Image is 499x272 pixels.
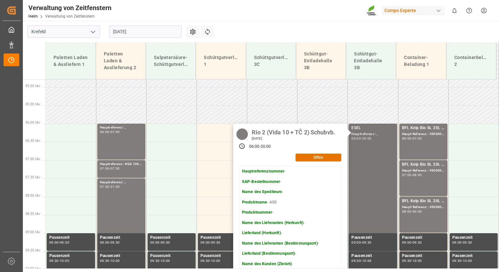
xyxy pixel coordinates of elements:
div: Hauptreferenz : , [351,131,394,137]
div: 10:00 [362,259,372,262]
div: Schüttgut-Entladehalle 3B [351,48,391,74]
p: - [242,210,319,216]
button: Compo Experte [382,4,447,17]
div: 09:30 [362,241,372,244]
div: - [361,259,362,262]
button: Hilfe-Center [462,3,476,18]
div: 10:00 [60,259,69,262]
div: 21:00 [110,185,120,188]
div: 08:00 [402,210,411,213]
div: - [411,137,412,140]
strong: SAP-Bestellnummer [242,179,280,184]
div: 09:00 [100,241,109,244]
div: 10:00 [412,259,422,262]
div: 09:30 [351,259,361,262]
span: 08:30 Uhr [25,212,40,216]
div: 09:30 [150,259,160,262]
div: Pausenzeit [402,234,445,241]
span: 10:00 Uhr [25,267,40,270]
div: 06:00 [249,144,260,150]
div: 09:30 [110,241,120,244]
p: - ASS [242,200,319,205]
div: ESEL [351,125,394,131]
div: Paletten Laden & Auslieferung 2 [101,48,140,74]
div: 09:30 [412,241,422,244]
div: 09:00 [201,241,210,244]
div: 07:00 [412,137,422,140]
span: 07:00 Uhr [25,157,40,161]
div: 07:30 [110,167,120,170]
div: 09:30 [100,259,109,262]
span: 06:30 Uhr [25,139,40,143]
div: 09:00 [412,210,422,213]
div: Pausenzeit [150,234,193,241]
p: - [242,230,319,236]
div: 07:00 [110,130,120,133]
div: Hauptreferenz : , [100,125,143,130]
div: 20:00 [261,144,271,150]
strong: Lieferland (Herkunft) [242,231,281,235]
div: 10:00 [463,259,472,262]
div: Containerbeladung 2 [452,52,491,70]
div: - [361,137,362,140]
strong: Produktname [242,200,267,204]
div: - [109,241,110,244]
div: 09:30 [161,241,170,244]
p: - [242,241,319,247]
strong: Hauptreferenznummer [242,169,284,174]
div: Haupt-Referenz : 4500000896, 4510356225; [402,168,445,174]
div: 09:30 [211,241,220,244]
div: - [109,185,110,188]
div: Pausenzeit [150,253,193,259]
strong: Produktnummer [242,210,272,215]
p: - [242,169,319,174]
span: 08:00 Uhr [25,194,40,197]
div: Container-Beladung 1 [401,52,441,70]
div: 20:00 [362,137,372,140]
div: Hauptreferenz : , [100,180,143,185]
span: 05:30 Uhr [25,102,40,106]
div: Schüttgut-Entladehalle 3B [301,48,341,74]
div: Haupt-Referenz : 4500000895, 4510356225; [402,204,445,210]
div: - [160,241,161,244]
button: Offen [296,154,341,161]
span: 06:00 Uhr [25,121,40,124]
span: 05:00 Uhr [25,84,40,88]
div: - [462,241,463,244]
a: Heim [28,14,38,19]
div: - [260,144,261,150]
div: 09:30 [60,241,69,244]
strong: Name des Lieferanten (Herkunft) [242,220,303,225]
div: 08:00 [412,174,422,176]
div: Schüttgutverladehalle 1 [201,52,240,70]
div: - [59,259,60,262]
div: [DATE] [249,136,337,141]
span: 09:30 Uhr [25,249,40,252]
strong: Name des Kunden (Zielort) [242,262,292,266]
div: - [411,174,412,176]
p: - [242,251,319,257]
div: Paletten Laden & Ausliefern 1 [51,52,90,70]
div: Pausenzeit [49,234,92,241]
input: TT-MM-JJJJ [109,25,182,38]
div: - [462,259,463,262]
strong: Name des Lieferanten (Bestimmungsort) [242,241,318,246]
div: Pausenzeit [201,234,243,241]
span: 09:00 Uhr [25,230,40,234]
button: 0 neue Benachrichtigungen anzeigen [447,3,462,18]
div: 09:00 [452,241,462,244]
div: Rio 2 (Vida 10 + TČ 2) Schubvb. [249,127,337,136]
div: 07:30 [100,185,109,188]
div: Haupt-Referenz : 4500000894, 4510356225; [402,131,445,137]
img: Screenshot%202023-09-29%20at%2010.02.21.png_1712312052.png [367,5,377,16]
div: 09:30 [463,241,472,244]
div: - [210,241,211,244]
div: Verwaltung von Zeitfenstern [28,3,111,13]
span: 07:30 Uhr [25,175,40,179]
div: Schüttgutverladehalle 3C [251,52,291,70]
p: - [242,189,319,195]
p: - [242,179,319,185]
div: - [411,210,412,213]
div: - [411,241,412,244]
div: - [109,130,110,133]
